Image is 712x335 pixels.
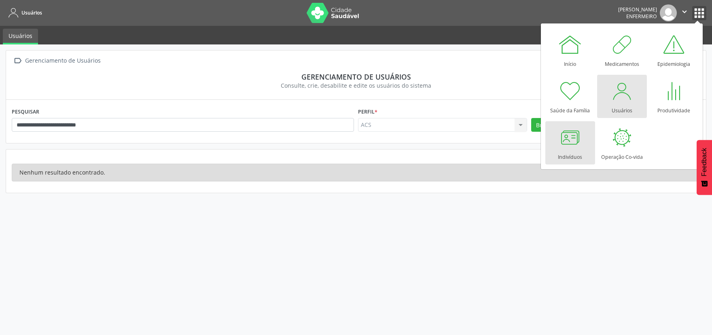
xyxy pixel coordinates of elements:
span: Feedback [701,148,708,176]
a: Usuários [597,75,647,118]
a: Epidemiologia [649,28,699,72]
img: img [660,4,677,21]
a: Usuários [3,29,38,44]
a:  Gerenciamento de Usuários [12,55,102,67]
div: Nenhum resultado encontrado. [12,164,700,181]
i:  [12,55,23,67]
a: Indivíduos [545,121,595,164]
a: Início [545,28,595,72]
div: Gerenciamento de usuários [17,72,695,81]
div: [PERSON_NAME] [618,6,657,13]
a: Usuários [6,6,42,19]
label: PESQUISAR [12,105,39,118]
a: Operação Co-vida [597,121,647,164]
a: Produtividade [649,75,699,118]
span: Usuários [21,9,42,16]
button: Buscar [531,118,559,132]
a: Medicamentos [597,28,647,72]
button: Feedback - Mostrar pesquisa [697,140,712,195]
button:  [677,4,692,21]
i:  [680,7,689,16]
div: Consulte, crie, desabilite e edite os usuários do sistema [17,81,695,90]
span: Enfermeiro [626,13,657,20]
a: Saúde da Família [545,75,595,118]
div: Gerenciamento de Usuários [23,55,102,67]
button: apps [692,6,706,20]
label: Perfil [358,105,377,118]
